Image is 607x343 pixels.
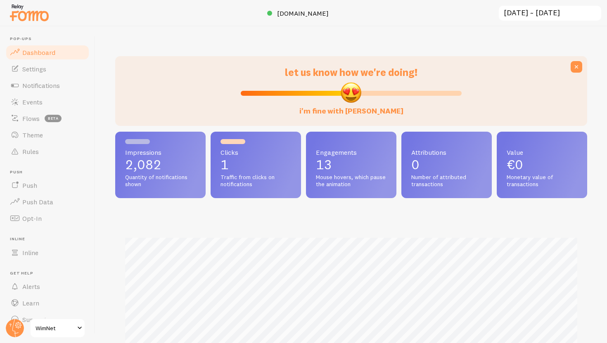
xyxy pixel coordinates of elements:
span: Attributions [411,149,482,156]
span: Number of attributed transactions [411,174,482,188]
span: Dashboard [22,48,55,57]
span: Events [22,98,43,106]
span: Flows [22,114,40,123]
a: Flows beta [5,110,90,127]
span: Learn [22,299,39,307]
span: Traffic from clicks on notifications [221,174,291,188]
a: Notifications [5,77,90,94]
a: Learn [5,295,90,311]
a: Push [5,177,90,194]
span: Support [22,315,47,324]
p: 13 [316,158,386,171]
span: Inline [10,237,90,242]
a: Theme [5,127,90,143]
span: beta [45,115,62,122]
span: Mouse hovers, which pause the animation [316,174,386,188]
span: Theme [22,131,43,139]
span: Settings [22,65,46,73]
span: €0 [507,156,523,173]
span: Push Data [22,198,53,206]
span: Get Help [10,271,90,276]
img: emoji.png [340,81,362,104]
span: WimNet [36,323,75,333]
span: Impressions [125,149,196,156]
p: 0 [411,158,482,171]
span: Push [22,181,37,189]
a: Events [5,94,90,110]
a: Inline [5,244,90,261]
span: Clicks [221,149,291,156]
a: Opt-In [5,210,90,227]
a: Alerts [5,278,90,295]
label: i'm fine with [PERSON_NAME] [299,98,403,116]
span: Engagements [316,149,386,156]
span: Quantity of notifications shown [125,174,196,188]
p: 1 [221,158,291,171]
a: Push Data [5,194,90,210]
a: Rules [5,143,90,160]
span: Alerts [22,282,40,291]
span: Inline [22,248,38,257]
span: Rules [22,147,39,156]
img: fomo-relay-logo-orange.svg [9,2,50,23]
span: Opt-In [22,214,42,222]
span: Pop-ups [10,36,90,42]
a: Settings [5,61,90,77]
span: Notifications [22,81,60,90]
a: Dashboard [5,44,90,61]
span: Monetary value of transactions [507,174,577,188]
span: Value [507,149,577,156]
span: Push [10,170,90,175]
span: let us know how we're doing! [285,66,417,78]
p: 2,082 [125,158,196,171]
a: Support [5,311,90,328]
a: WimNet [30,318,85,338]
